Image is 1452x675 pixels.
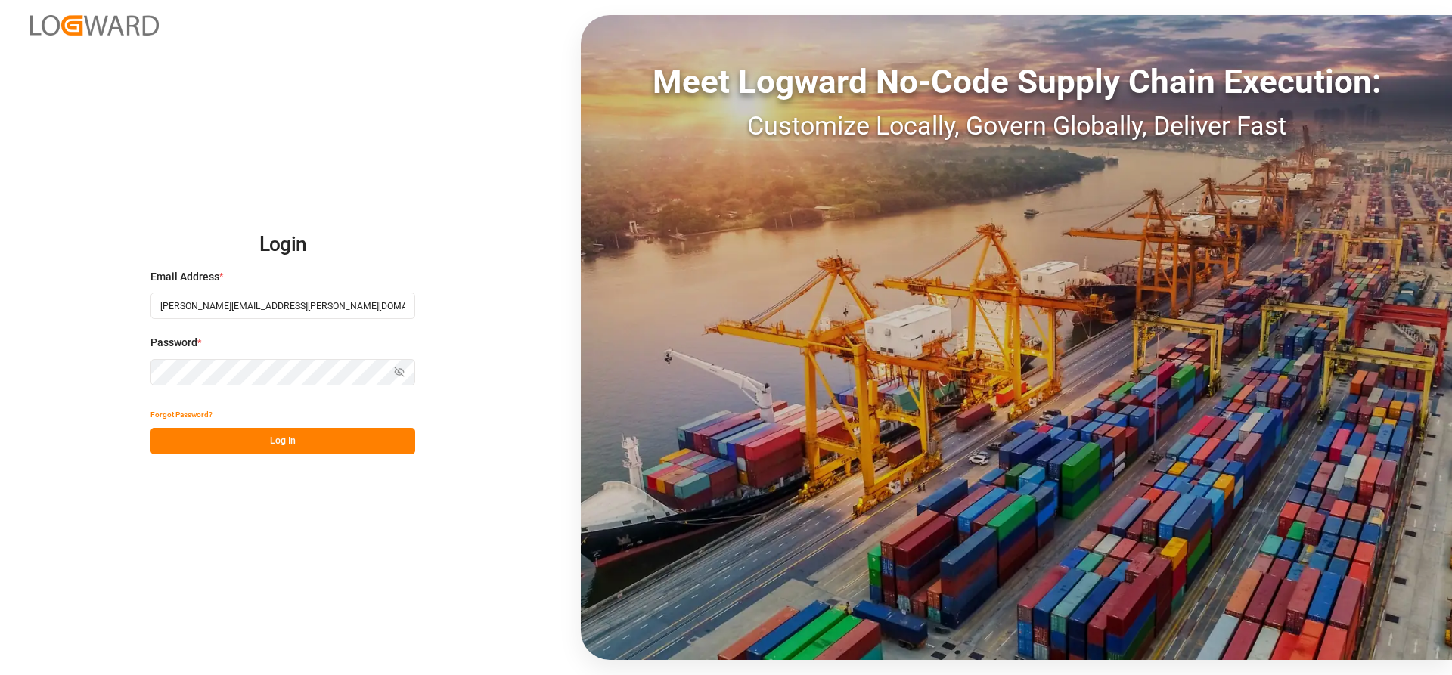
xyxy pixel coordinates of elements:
h2: Login [150,221,415,269]
button: Log In [150,428,415,454]
span: Password [150,335,197,351]
span: Email Address [150,269,219,285]
img: Logward_new_orange.png [30,15,159,36]
button: Forgot Password? [150,401,213,428]
div: Meet Logward No-Code Supply Chain Execution: [581,57,1452,107]
input: Enter your email [150,293,415,319]
div: Customize Locally, Govern Globally, Deliver Fast [581,107,1452,145]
